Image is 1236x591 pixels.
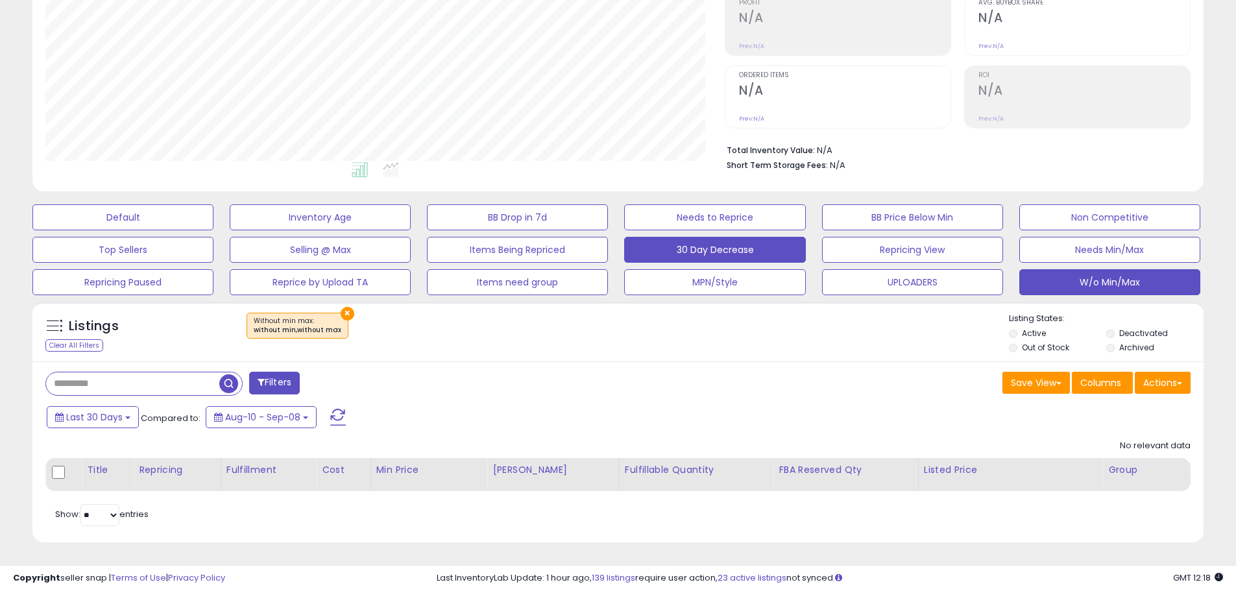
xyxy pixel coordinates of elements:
div: Fulfillable Quantity [625,463,768,477]
button: Last 30 Days [47,406,139,428]
h2: N/A [978,10,1190,28]
span: ROI [978,72,1190,79]
a: 23 active listings [718,572,786,584]
div: Title [87,463,128,477]
div: Listed Price [924,463,1097,477]
span: Last 30 Days [66,411,123,424]
label: Active [1022,328,1046,339]
b: Total Inventory Value: [727,145,815,156]
span: Compared to: [141,412,200,424]
h2: N/A [739,83,951,101]
span: Show: entries [55,508,149,520]
a: Terms of Use [111,572,166,584]
button: Aug-10 - Sep-08 [206,406,317,428]
button: Inventory Age [230,204,411,230]
small: Prev: N/A [739,42,764,50]
button: Needs to Reprice [624,204,805,230]
div: Last InventoryLab Update: 1 hour ago, require user action, not synced. [437,572,1223,585]
div: Cost [322,463,365,477]
h2: N/A [739,10,951,28]
span: Ordered Items [739,72,951,79]
button: W/o Min/Max [1019,269,1200,295]
button: × [341,307,354,320]
button: Columns [1072,372,1133,394]
button: Default [32,204,213,230]
span: N/A [830,159,845,171]
li: N/A [727,141,1181,157]
button: BB Drop in 7d [427,204,608,230]
h2: N/A [978,83,1190,101]
div: seller snap | | [13,572,225,585]
div: Min Price [376,463,482,477]
div: No relevant data [1120,440,1191,452]
button: BB Price Below Min [822,204,1003,230]
div: Group [1108,463,1185,477]
small: Prev: N/A [739,115,764,123]
h5: Listings [69,317,119,335]
small: Prev: N/A [978,115,1004,123]
button: Reprice by Upload TA [230,269,411,295]
button: 30 Day Decrease [624,237,805,263]
th: CSV column name: cust_attr_3_Group [1103,458,1191,490]
p: Listing States: [1009,313,1204,325]
a: Privacy Policy [168,572,225,584]
span: 2025-10-9 12:18 GMT [1173,572,1223,584]
span: Aug-10 - Sep-08 [225,411,300,424]
button: Top Sellers [32,237,213,263]
button: Save View [1002,372,1070,394]
button: Non Competitive [1019,204,1200,230]
small: Prev: N/A [978,42,1004,50]
div: Repricing [139,463,215,477]
span: Without min max : [254,316,341,335]
div: without min,without max [254,326,341,335]
button: Filters [249,372,300,394]
span: Columns [1080,376,1121,389]
button: Repricing Paused [32,269,213,295]
div: Fulfillment [226,463,311,477]
div: FBA Reserved Qty [779,463,912,477]
button: Items need group [427,269,608,295]
div: Clear All Filters [45,339,103,352]
strong: Copyright [13,572,60,584]
label: Archived [1119,342,1154,353]
label: Deactivated [1119,328,1168,339]
a: 139 listings [592,572,635,584]
button: Selling @ Max [230,237,411,263]
button: Needs Min/Max [1019,237,1200,263]
b: Short Term Storage Fees: [727,160,828,171]
button: Repricing View [822,237,1003,263]
button: MPN/Style [624,269,805,295]
button: Actions [1135,372,1191,394]
button: Items Being Repriced [427,237,608,263]
label: Out of Stock [1022,342,1069,353]
button: UPLOADERS [822,269,1003,295]
div: [PERSON_NAME] [492,463,614,477]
